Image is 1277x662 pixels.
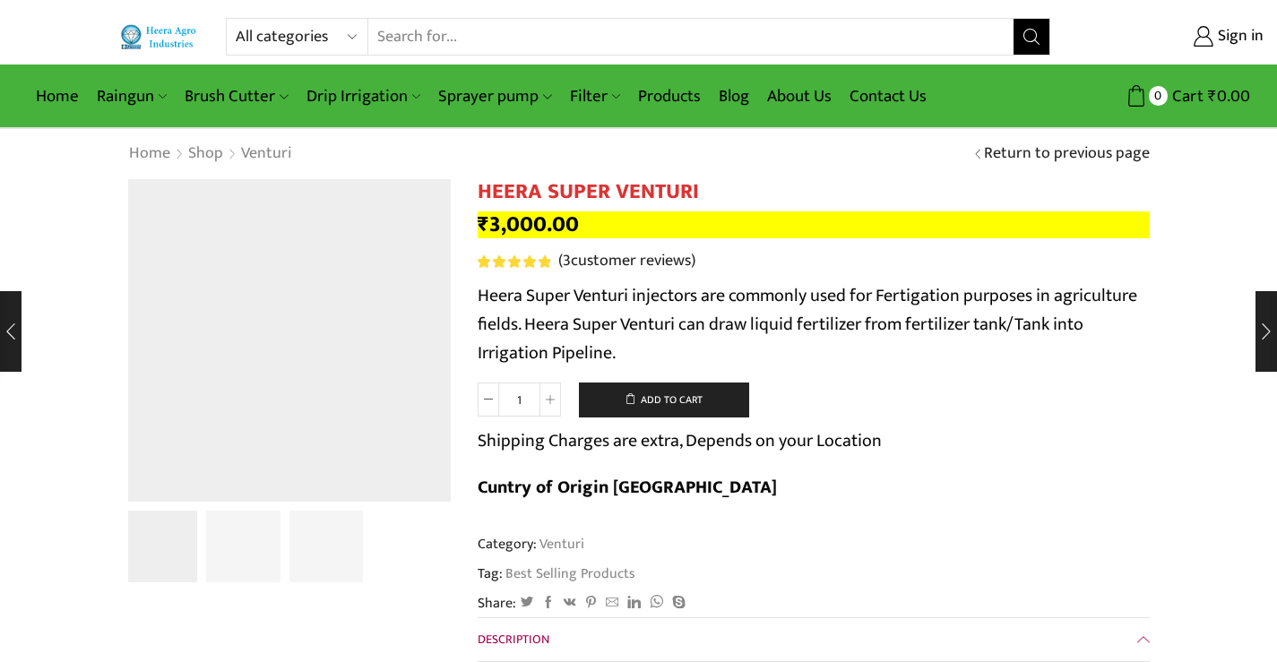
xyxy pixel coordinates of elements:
[478,629,549,649] span: Description
[478,255,550,268] div: Rated 5.00 out of 5
[478,563,1150,584] span: Tag:
[478,472,777,503] b: Cuntry of Origin [GEOGRAPHIC_DATA]
[128,179,451,502] img: Heera Super Venturi
[176,75,297,117] a: Brush Cutter
[1014,19,1049,55] button: Search button
[478,206,579,243] bdi: 3,000.00
[984,142,1150,166] a: Return to previous page
[298,75,429,117] a: Drip Irrigation
[1168,84,1204,108] span: Cart
[240,142,292,166] a: Venturi
[478,618,1150,661] a: Description
[710,75,758,117] a: Blog
[124,508,198,582] img: Heera Super Venturi
[1077,21,1264,53] a: Sign in
[1213,25,1264,48] span: Sign in
[478,255,550,268] span: Rated out of 5 based on customer ratings
[206,511,280,585] a: all
[478,281,1150,367] p: Heera Super Venturi injectors are commonly used for Fertigation purposes in agriculture fields. H...
[1208,82,1217,110] span: ₹
[478,206,489,243] span: ₹
[841,75,936,117] a: Contact Us
[478,534,584,555] span: Category:
[478,179,1150,205] h1: HEERA SUPER VENTURI
[124,511,198,582] li: 1 / 3
[629,75,710,117] a: Products
[128,142,292,166] nav: Breadcrumb
[206,511,280,582] li: 2 / 3
[429,75,560,117] a: Sprayer pump
[1208,82,1250,110] bdi: 0.00
[289,511,364,582] li: 3 / 3
[187,142,224,166] a: Shop
[561,75,629,117] a: Filter
[478,426,882,455] p: Shipping Charges are extra, Depends on your Location
[478,593,516,614] span: Share:
[1149,86,1168,105] span: 0
[128,142,171,166] a: Home
[558,250,695,273] a: (3customer reviews)
[563,247,571,274] span: 3
[27,75,88,117] a: Home
[499,383,539,417] input: Product quantity
[88,75,176,117] a: Raingun
[579,383,749,418] button: Add to cart
[1068,80,1250,113] a: 0 Cart ₹0.00
[503,563,635,584] a: Best Selling Products
[368,19,1014,55] input: Search for...
[128,179,451,502] div: 1 / 3
[478,255,554,268] span: 3
[758,75,841,117] a: About Us
[537,532,584,555] a: Venturi
[289,511,364,585] a: 3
